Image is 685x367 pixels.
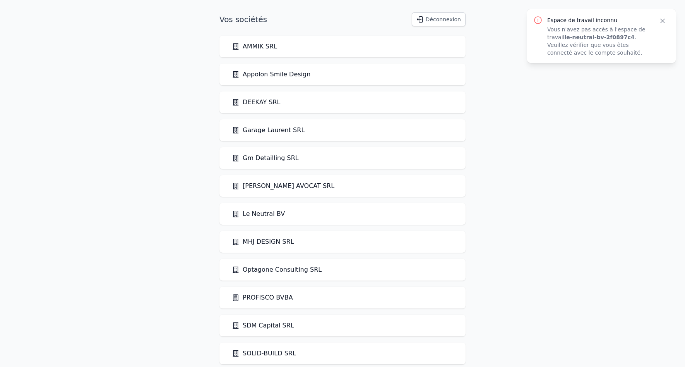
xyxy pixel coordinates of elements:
a: SOLID-BUILD SRL [232,349,296,358]
h1: Vos sociétés [219,14,267,25]
p: Espace de travail inconnu [547,16,649,24]
a: [PERSON_NAME] AVOCAT SRL [232,181,334,191]
a: Appolon Smile Design [232,70,310,79]
button: Déconnexion [412,12,466,26]
a: SDM Capital SRL [232,321,294,330]
strong: le-neutral-bv-2f0897c4 [564,34,634,40]
a: Garage Laurent SRL [232,126,305,135]
a: AMMIK SRL [232,42,277,51]
a: Gm Detailling SRL [232,153,299,163]
a: Optagone Consulting SRL [232,265,322,274]
a: PROFISCO BVBA [232,293,293,302]
a: DEEKAY SRL [232,98,281,107]
p: Vous n'avez pas accès à l'espace de travail . Veuillez vérifier que vous êtes connecté avec le co... [547,26,649,57]
a: Le Neutral BV [232,209,285,219]
a: MHJ DESIGN SRL [232,237,294,246]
